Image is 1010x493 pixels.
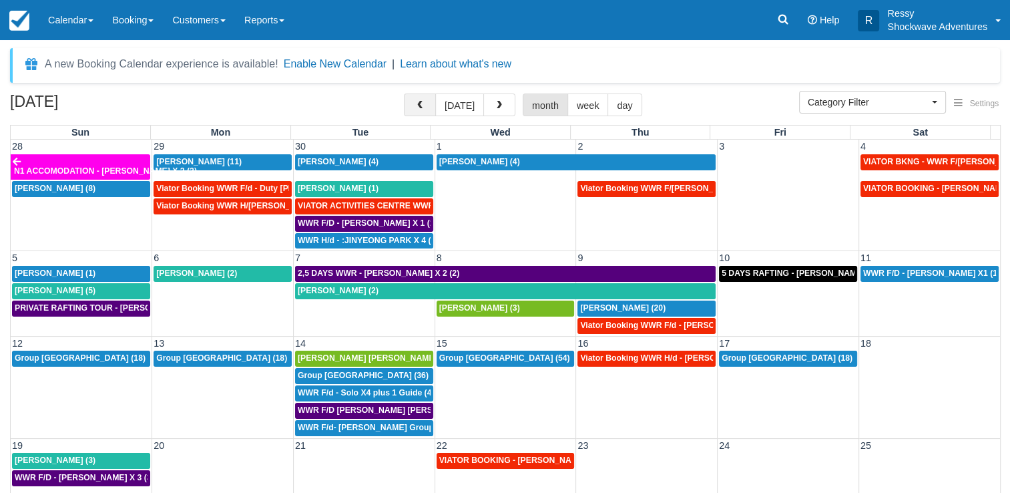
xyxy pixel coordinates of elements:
[154,351,292,367] a: Group [GEOGRAPHIC_DATA] (18)
[154,154,292,170] a: [PERSON_NAME] (11)
[295,420,433,436] a: WWR F/d- [PERSON_NAME] Group X 30 (30)
[722,269,891,278] span: 5 DAYS RAFTING - [PERSON_NAME] X 2 (4)
[15,286,95,295] span: [PERSON_NAME] (5)
[12,453,150,469] a: [PERSON_NAME] (3)
[152,253,160,263] span: 6
[15,353,146,363] span: Group [GEOGRAPHIC_DATA] (18)
[580,353,780,363] span: Viator Booking WWR H/d - [PERSON_NAME] X 4 (4)
[400,58,511,69] a: Learn about what's new
[9,11,29,31] img: checkfront-main-nav-mini-logo.png
[152,141,166,152] span: 29
[719,351,857,367] a: Group [GEOGRAPHIC_DATA] (18)
[435,440,449,451] span: 22
[913,127,927,138] span: Sat
[970,99,999,108] span: Settings
[580,184,766,193] span: Viator Booking WWR F/[PERSON_NAME] X 2 (2)
[154,266,292,282] a: [PERSON_NAME] (2)
[437,453,575,469] a: VIATOR BOOKING - [PERSON_NAME] X2 (2)
[820,15,840,25] span: Help
[437,301,575,317] a: [PERSON_NAME] (3)
[859,338,872,349] span: 18
[14,166,197,176] span: N1 ACCOMODATION - [PERSON_NAME] X 2 (2)
[12,283,150,299] a: [PERSON_NAME] (5)
[718,253,731,263] span: 10
[298,184,378,193] span: [PERSON_NAME] (1)
[577,301,716,317] a: [PERSON_NAME] (20)
[295,216,433,232] a: WWR F/D - [PERSON_NAME] X 1 (1)
[435,338,449,349] span: 15
[11,338,24,349] span: 12
[439,456,611,465] span: VIATOR BOOKING - [PERSON_NAME] X2 (2)
[152,338,166,349] span: 13
[580,321,847,330] span: Viator Booking WWR F/d - [PERSON_NAME] [PERSON_NAME] X2 (2)
[10,94,179,118] h2: [DATE]
[580,303,666,313] span: [PERSON_NAME] (20)
[439,353,570,363] span: Group [GEOGRAPHIC_DATA] (54)
[156,184,368,193] span: Viator Booking WWR F/d - Duty [PERSON_NAME] 2 (2)
[860,154,999,170] a: VIATOR BKNG - WWR F/[PERSON_NAME] 3 (3)
[12,266,150,282] a: [PERSON_NAME] (1)
[295,351,433,367] a: [PERSON_NAME] [PERSON_NAME] (2)
[284,57,387,71] button: Enable New Calendar
[11,141,24,152] span: 28
[491,127,511,138] span: Wed
[860,266,999,282] a: WWR F/D - [PERSON_NAME] X1 (1)
[295,283,716,299] a: [PERSON_NAME] (2)
[71,127,89,138] span: Sun
[437,154,716,170] a: [PERSON_NAME] (4)
[298,269,459,278] span: 2,5 DAYS WWR - [PERSON_NAME] X 2 (2)
[298,201,537,210] span: VIATOR ACTIVITIES CENTRE WWR - [PERSON_NAME] X 1 (1)
[15,269,95,278] span: [PERSON_NAME] (1)
[719,266,857,282] a: 5 DAYS RAFTING - [PERSON_NAME] X 2 (4)
[295,181,433,197] a: [PERSON_NAME] (1)
[576,338,589,349] span: 16
[887,7,987,20] p: Ressy
[632,127,649,138] span: Thu
[294,338,307,349] span: 14
[298,371,429,380] span: Group [GEOGRAPHIC_DATA] (36)
[863,269,1000,278] span: WWR F/D - [PERSON_NAME] X1 (1)
[295,233,433,249] a: WWR H/d - :JINYEONG PARK X 4 (4)
[298,353,449,363] span: [PERSON_NAME] [PERSON_NAME] (2)
[211,127,231,138] span: Mon
[11,253,19,263] span: 5
[607,94,642,116] button: day
[298,286,378,295] span: [PERSON_NAME] (2)
[298,405,538,415] span: WWR F/D [PERSON_NAME] [PERSON_NAME] GROVVE X2 (1)
[576,253,584,263] span: 9
[15,473,154,482] span: WWR F/D - [PERSON_NAME] X 3 (3)
[439,157,520,166] span: [PERSON_NAME] (4)
[858,10,879,31] div: R
[295,198,433,214] a: VIATOR ACTIVITIES CENTRE WWR - [PERSON_NAME] X 1 (1)
[435,141,443,152] span: 1
[12,181,150,197] a: [PERSON_NAME] (8)
[435,94,484,116] button: [DATE]
[298,236,438,245] span: WWR H/d - :JINYEONG PARK X 4 (4)
[295,154,433,170] a: [PERSON_NAME] (4)
[294,141,307,152] span: 30
[859,253,872,263] span: 11
[156,269,237,278] span: [PERSON_NAME] (2)
[154,198,292,214] a: Viator Booking WWR H/[PERSON_NAME] x2 (3)
[294,440,307,451] span: 21
[722,353,852,363] span: Group [GEOGRAPHIC_DATA] (18)
[859,440,872,451] span: 25
[152,440,166,451] span: 20
[15,303,215,313] span: PRIVATE RAFTING TOUR - [PERSON_NAME] X 5 (5)
[392,58,395,69] span: |
[799,91,946,114] button: Category Filter
[15,184,95,193] span: [PERSON_NAME] (8)
[567,94,609,116] button: week
[295,385,433,401] a: WWR F/d - Solo X4 plus 1 Guide (4)
[808,15,817,25] i: Help
[808,96,929,109] span: Category Filter
[45,56,278,72] div: A new Booking Calendar experience is available!
[298,423,470,432] span: WWR F/d- [PERSON_NAME] Group X 30 (30)
[435,253,443,263] span: 8
[352,127,369,138] span: Tue
[294,253,302,263] span: 7
[946,94,1007,114] button: Settings
[298,157,378,166] span: [PERSON_NAME] (4)
[523,94,568,116] button: month
[295,403,433,419] a: WWR F/D [PERSON_NAME] [PERSON_NAME] GROVVE X2 (1)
